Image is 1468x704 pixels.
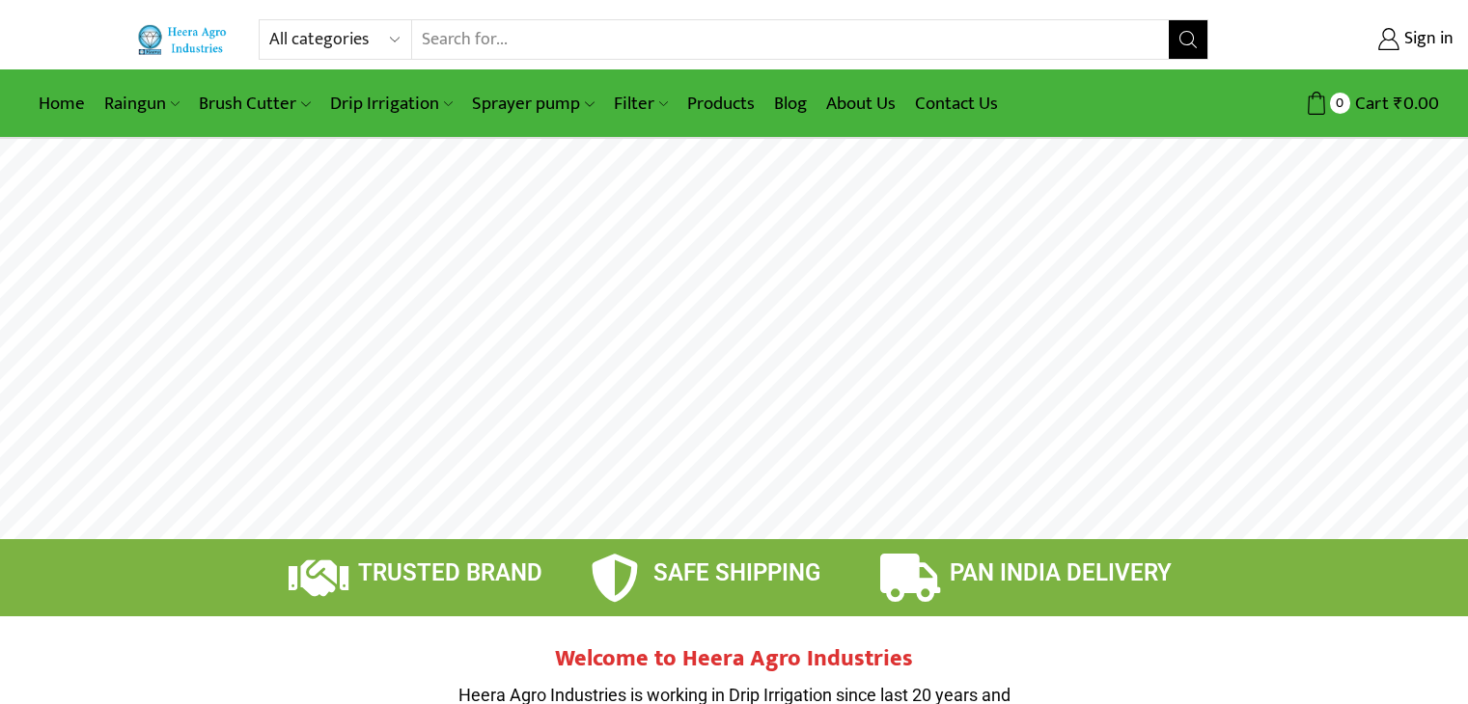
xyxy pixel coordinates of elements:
[905,81,1008,126] a: Contact Us
[604,81,678,126] a: Filter
[445,645,1024,673] h2: Welcome to Heera Agro Industries
[95,81,189,126] a: Raingun
[1399,27,1454,52] span: Sign in
[358,559,542,586] span: TRUSTED BRAND
[1394,89,1439,119] bdi: 0.00
[1350,91,1389,117] span: Cart
[817,81,905,126] a: About Us
[653,559,820,586] span: SAFE SHIPPING
[412,20,1170,59] input: Search for...
[29,81,95,126] a: Home
[950,559,1172,586] span: PAN INDIA DELIVERY
[320,81,462,126] a: Drip Irrigation
[189,81,319,126] a: Brush Cutter
[1237,22,1454,57] a: Sign in
[1228,86,1439,122] a: 0 Cart ₹0.00
[1330,93,1350,113] span: 0
[462,81,603,126] a: Sprayer pump
[678,81,764,126] a: Products
[764,81,817,126] a: Blog
[1169,20,1207,59] button: Search button
[1394,89,1403,119] span: ₹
